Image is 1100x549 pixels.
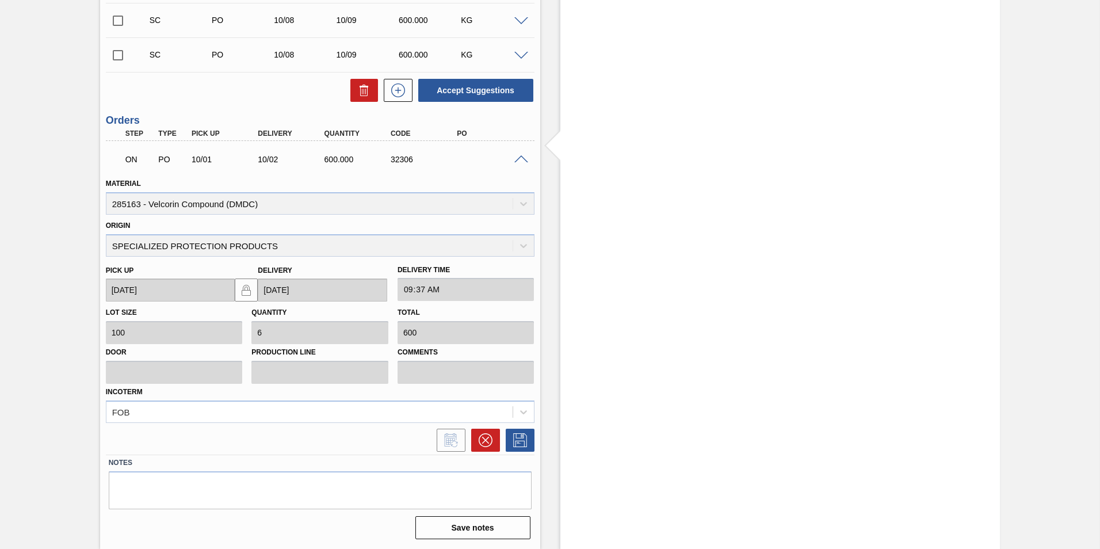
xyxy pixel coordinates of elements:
div: New suggestion [378,79,412,102]
button: Save notes [415,516,530,539]
input: mm/dd/yyyy [106,279,235,302]
div: 32306 [388,155,462,164]
label: Door [106,344,243,361]
div: Step [123,129,157,138]
input: mm/dd/yyyy [258,279,387,302]
div: 10/09/2025 [334,50,403,59]
h3: Orders [106,115,534,127]
div: 600.000 [322,155,396,164]
div: Quantity [322,129,396,138]
div: KG [458,50,528,59]
div: 10/02/2025 [255,155,329,164]
div: 10/01/2025 [189,155,263,164]
div: Suggestion Created [147,16,216,25]
div: Save Order [500,429,534,452]
div: Suggestion Created [147,50,216,59]
div: Delivery [255,129,329,138]
div: PO [454,129,528,138]
div: Cancel Order [465,429,500,452]
label: Delivery [258,266,292,274]
div: Purchase order [209,50,278,59]
label: Production Line [251,344,388,361]
div: 10/08/2025 [271,50,341,59]
label: Incoterm [106,388,143,396]
div: Purchase order [155,155,190,164]
img: locked [239,283,253,297]
label: Pick up [106,266,134,274]
label: Lot size [106,308,137,317]
div: 10/08/2025 [271,16,341,25]
div: 600.000 [396,50,465,59]
div: Pick up [189,129,263,138]
div: Accept Suggestions [412,78,534,103]
label: Material [106,180,141,188]
div: FOB [112,407,130,417]
div: 600.000 [396,16,465,25]
div: Negotiating Order [123,147,157,172]
label: Notes [109,455,532,471]
div: Purchase order [209,16,278,25]
label: Comments [398,344,534,361]
p: ON [125,155,154,164]
button: Accept Suggestions [418,79,533,102]
label: Origin [106,222,131,230]
div: Code [388,129,462,138]
button: locked [235,279,258,302]
div: Delete Suggestions [345,79,378,102]
div: Type [155,129,190,138]
div: 10/09/2025 [334,16,403,25]
div: Inform order change [431,429,465,452]
label: Total [398,308,420,317]
div: KG [458,16,528,25]
label: Quantity [251,308,287,317]
label: Delivery Time [398,262,534,279]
